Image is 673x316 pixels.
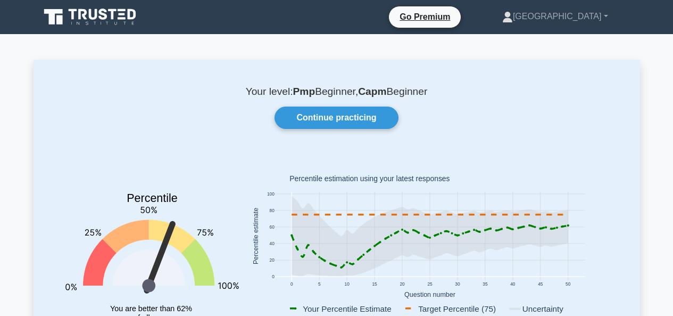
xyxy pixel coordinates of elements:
text: 80 [269,208,275,213]
text: 40 [510,281,516,287]
b: Pmp [293,86,315,97]
text: Question number [404,291,455,298]
text: 10 [344,281,350,287]
text: Percentile estimate [252,208,260,264]
text: 30 [455,281,460,287]
text: 20 [400,281,405,287]
text: Percentile estimation using your latest responses [289,175,450,183]
text: 20 [269,258,275,263]
text: 40 [269,241,275,246]
text: 15 [372,281,377,287]
text: 0 [272,274,275,280]
b: Capm [358,86,386,97]
text: 100 [267,191,274,197]
text: 0 [290,281,293,287]
text: Percentile [127,192,178,205]
a: [GEOGRAPHIC_DATA] [477,6,634,27]
text: 45 [538,281,543,287]
tspan: You are better than 62% [110,304,192,313]
text: 50 [566,281,571,287]
p: Your level: Beginner, Beginner [59,85,614,98]
text: 35 [483,281,488,287]
text: 5 [318,281,320,287]
a: Continue practicing [275,107,398,129]
text: 25 [427,281,433,287]
a: Go Premium [393,10,456,23]
text: 60 [269,224,275,230]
